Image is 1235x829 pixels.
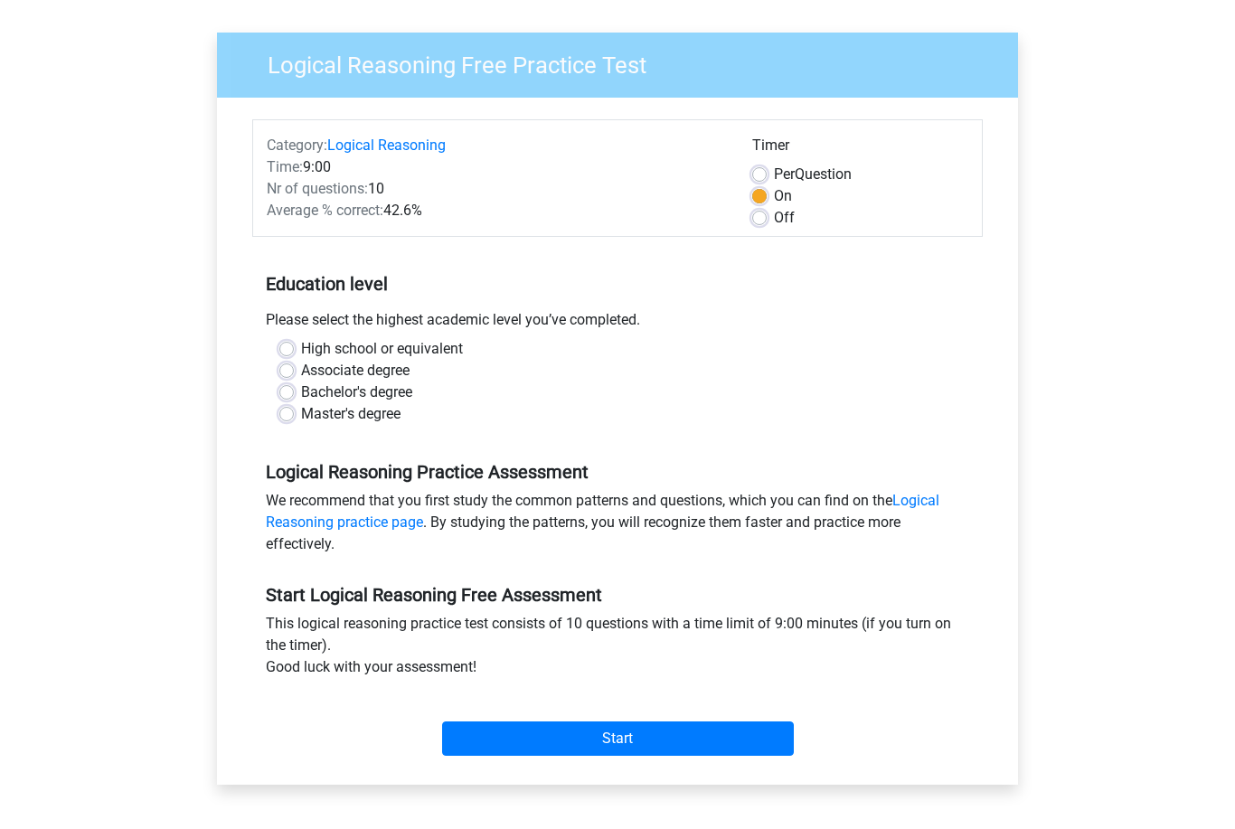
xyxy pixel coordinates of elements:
[267,180,368,197] span: Nr of questions:
[301,360,410,382] label: Associate degree
[266,584,969,606] h5: Start Logical Reasoning Free Assessment
[301,403,401,425] label: Master's degree
[252,309,983,338] div: Please select the highest academic level you’ve completed.
[246,44,1004,80] h3: Logical Reasoning Free Practice Test
[252,490,983,562] div: We recommend that you first study the common patterns and questions, which you can find on the . ...
[774,165,795,183] span: Per
[301,382,412,403] label: Bachelor's degree
[267,137,327,154] span: Category:
[301,338,463,360] label: High school or equivalent
[253,178,739,200] div: 10
[327,137,446,154] a: Logical Reasoning
[752,135,968,164] div: Timer
[442,721,794,756] input: Start
[253,156,739,178] div: 9:00
[267,202,383,219] span: Average % correct:
[266,266,969,302] h5: Education level
[253,200,739,221] div: 42.6%
[252,613,983,685] div: This logical reasoning practice test consists of 10 questions with a time limit of 9:00 minutes (...
[267,158,303,175] span: Time:
[266,461,969,483] h5: Logical Reasoning Practice Assessment
[774,164,852,185] label: Question
[774,185,792,207] label: On
[774,207,795,229] label: Off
